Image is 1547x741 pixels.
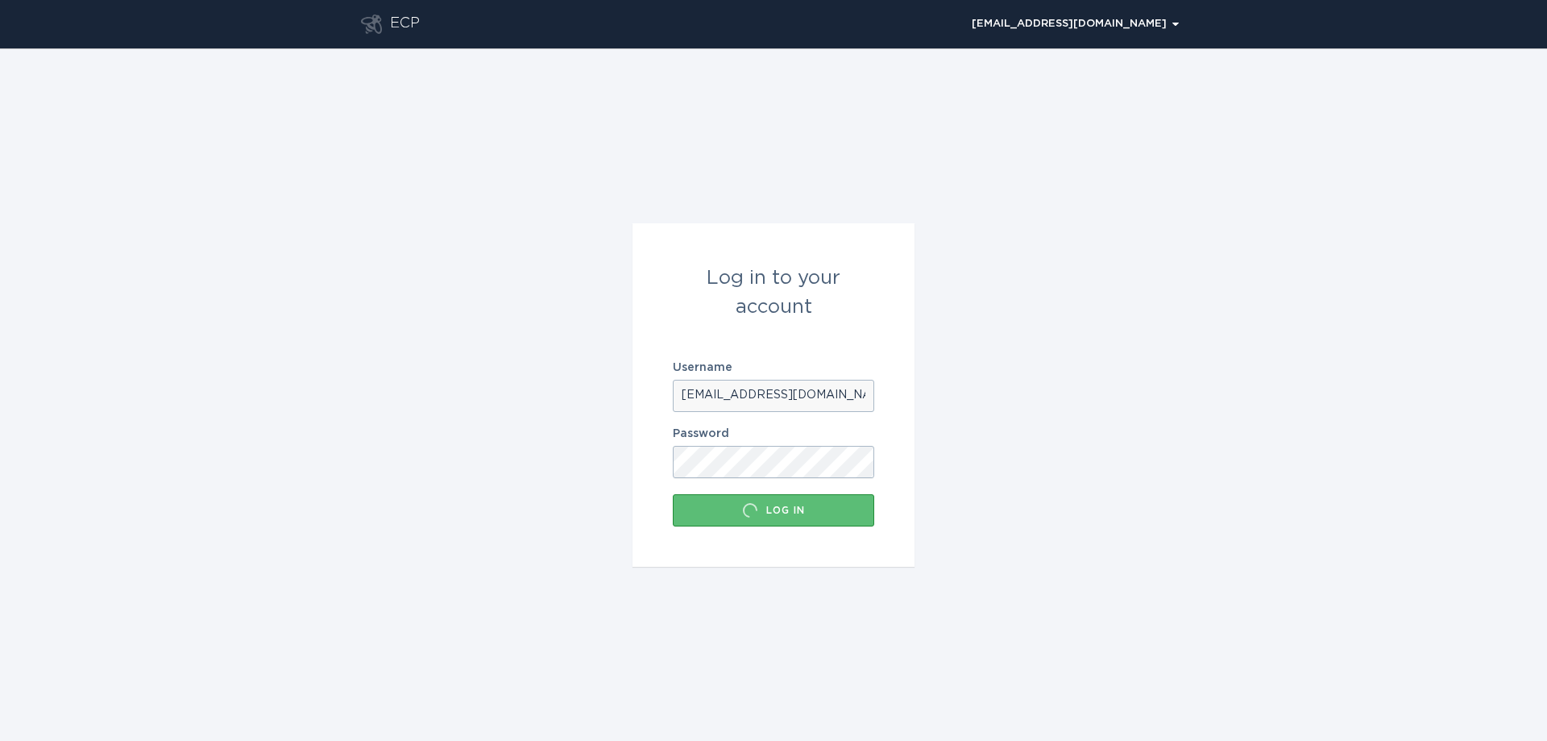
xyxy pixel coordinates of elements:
button: Go to dashboard [361,15,382,34]
button: Log in [673,494,874,527]
label: Username [673,362,874,373]
button: Open user account details [964,12,1186,36]
div: Log in to your account [673,264,874,322]
div: Log in [681,502,866,518]
div: ECP [390,15,420,34]
div: Popover menu [964,12,1186,36]
div: Loading [742,502,758,518]
div: [EMAIL_ADDRESS][DOMAIN_NAME] [972,19,1179,29]
label: Password [673,428,874,439]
